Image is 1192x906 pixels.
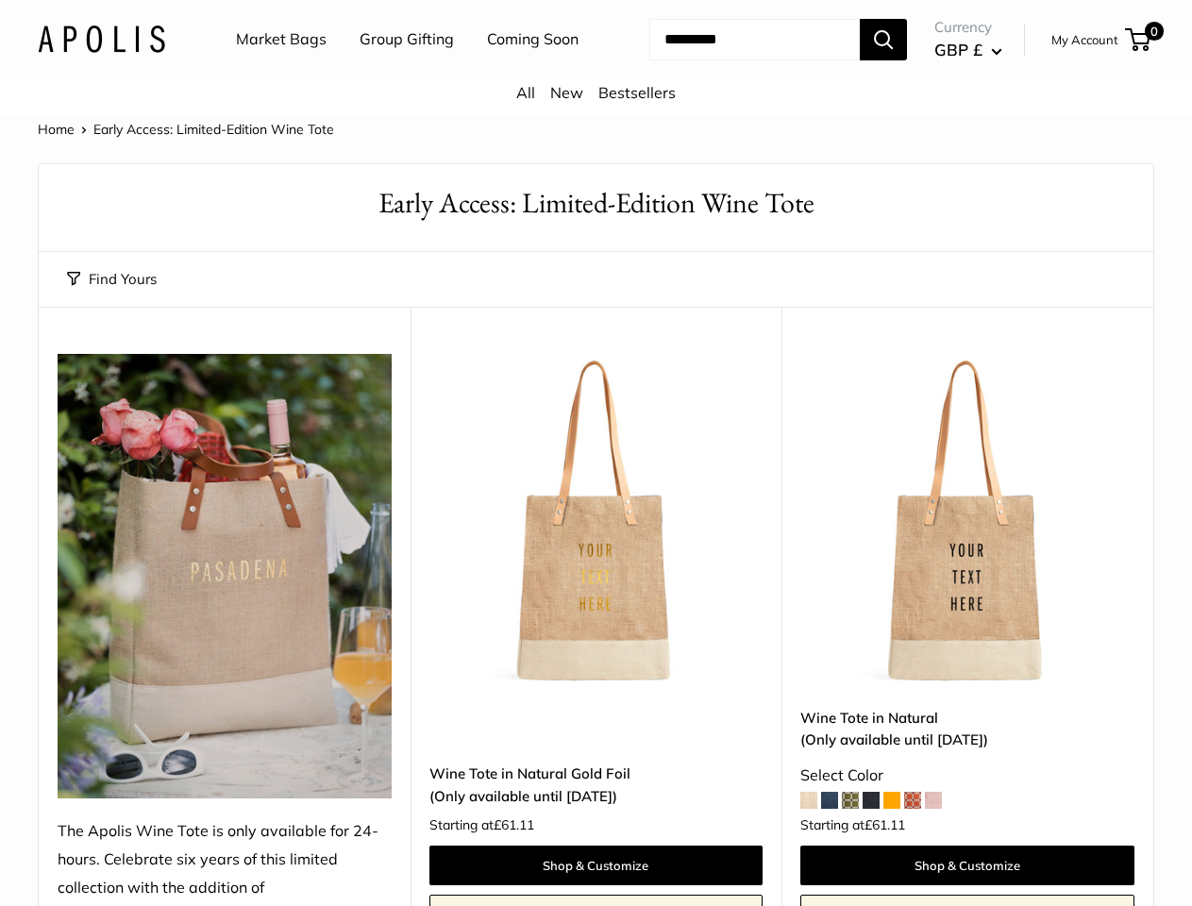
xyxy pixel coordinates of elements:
a: My Account [1051,28,1118,51]
span: Currency [934,14,1002,41]
span: £61.11 [865,816,905,833]
a: All [516,83,535,102]
span: Starting at [800,818,905,831]
a: Group Gifting [360,25,454,54]
span: £61.11 [494,816,534,833]
span: 0 [1145,22,1164,41]
img: Wine Tote in Natural [800,354,1134,688]
span: GBP £ [934,40,982,59]
a: Market Bags [236,25,327,54]
a: Bestsellers [598,83,676,102]
span: Starting at [429,818,534,831]
button: Search [860,19,907,60]
a: Wine Tote in NaturalWine Tote in Natural [800,354,1134,688]
img: Wine Tote in Natural Gold Foil [429,354,764,688]
button: Find Yours [67,266,157,293]
a: Wine Tote in Natural Gold Foildescription_Inner compartments perfect for wine bottles, yoga mats,... [429,354,764,688]
a: 0 [1127,28,1150,51]
a: Shop & Customize [429,846,764,885]
a: Wine Tote in Natural Gold Foil(Only available until [DATE]) [429,763,764,807]
input: Search... [649,19,860,60]
a: Home [38,121,75,138]
iframe: Sign Up via Text for Offers [15,834,202,891]
img: Apolis [38,25,165,53]
button: GBP £ [934,35,1002,65]
a: Coming Soon [487,25,579,54]
h1: Early Access: Limited-Edition Wine Tote [67,183,1125,224]
div: Select Color [800,762,1134,790]
nav: Breadcrumb [38,117,334,142]
a: Shop & Customize [800,846,1134,885]
a: Wine Tote in Natural(Only available until [DATE]) [800,707,1134,751]
img: The Apolis Wine Tote is only available for 24-hours. Celebrate six years of this limited collecti... [58,354,392,799]
span: Early Access: Limited-Edition Wine Tote [93,121,334,138]
a: New [550,83,583,102]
